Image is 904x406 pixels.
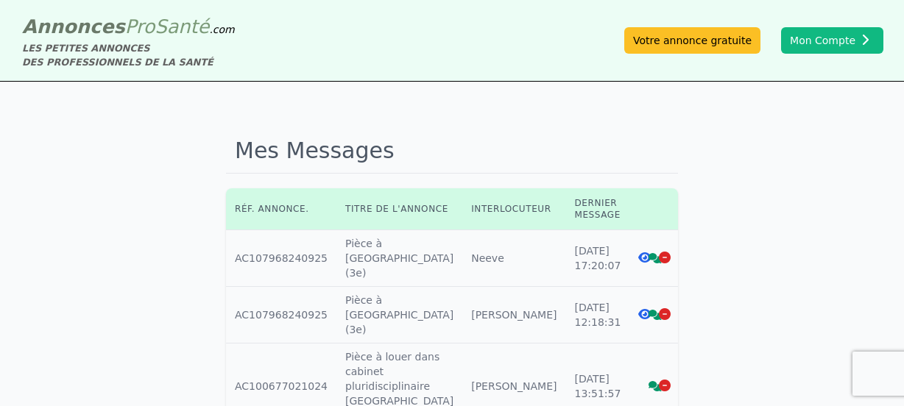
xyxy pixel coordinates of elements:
i: Voir la discussion [649,253,662,263]
td: [PERSON_NAME] [462,287,565,343]
i: Voir la discussion [649,310,662,320]
i: Supprimer la discussion [659,308,671,320]
td: Pièce à [GEOGRAPHIC_DATA] (3e) [336,230,462,287]
td: [DATE] 17:20:07 [565,230,629,287]
a: AnnoncesProSanté.com [22,15,235,38]
i: Supprimer la discussion [659,380,671,391]
span: .com [209,24,234,35]
i: Voir l'annonce [638,308,651,320]
i: Voir l'annonce [638,252,651,263]
td: AC107968240925 [226,230,336,287]
i: Supprimer la discussion [659,252,671,263]
td: AC107968240925 [226,287,336,343]
span: Annonces [22,15,125,38]
i: Voir la discussion [649,381,662,391]
td: Pièce à [GEOGRAPHIC_DATA] (3e) [336,287,462,343]
th: Réf. annonce. [226,188,336,230]
a: Votre annonce gratuite [624,27,760,54]
td: Neeve [462,230,565,287]
th: Titre de l'annonce [336,188,462,230]
th: Interlocuteur [462,188,565,230]
button: Mon Compte [781,27,883,54]
td: [DATE] 12:18:31 [565,287,629,343]
span: Santé [155,15,209,38]
span: Pro [125,15,155,38]
h1: Mes Messages [226,129,678,174]
div: LES PETITES ANNONCES DES PROFESSIONNELS DE LA SANTÉ [22,41,235,69]
th: Dernier message [565,188,629,230]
